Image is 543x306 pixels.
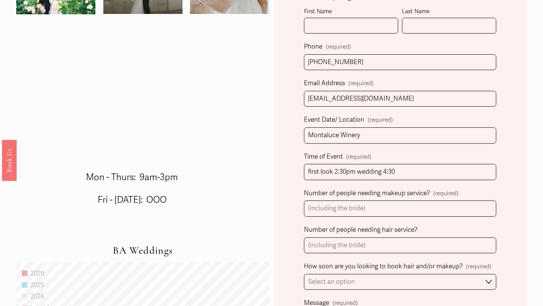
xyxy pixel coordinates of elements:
span: Fri - [DATE]: OOO [98,194,167,205]
span: Phone [304,41,322,53]
span: Number of people needing hair service? [304,224,417,236]
span: (required) [368,115,393,125]
span: Email Address [304,78,345,89]
h2: BA Weddings [16,245,269,257]
span: (required) [466,262,491,272]
span: (required) [326,44,351,50]
span: (required) [433,188,459,199]
span: (required) [346,152,371,162]
div: Last Name [402,6,496,17]
span: (required) [348,78,374,89]
span: How soon are you looking to book hair and/or makeup? [304,261,463,272]
input: (including the bride) [304,237,496,254]
a: Book Us [2,140,17,181]
select: How soon are you looking to book hair and/or makeup? [304,274,496,290]
span: Event Date/ Location [304,114,364,126]
span: Mon - Thurs: 9am-3pm [86,172,178,183]
span: Time of Event [304,151,343,163]
span: Number of people needing makeup service? [304,188,430,199]
input: (estimated time) [304,164,496,180]
div: First Name [304,6,398,17]
input: (including the bride) [304,200,496,217]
